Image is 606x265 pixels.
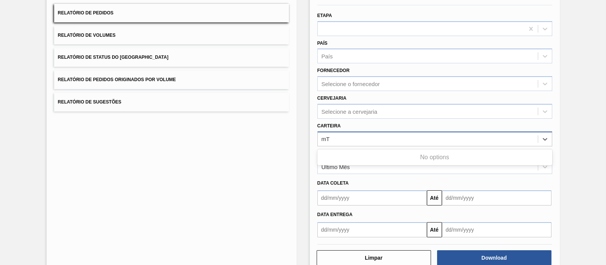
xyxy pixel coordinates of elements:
[427,190,442,205] button: Até
[322,163,350,170] div: Último Mês
[322,108,378,114] div: Selecione a cervejaria
[322,53,333,60] div: País
[58,99,122,105] span: Relatório de Sugestões
[58,10,114,16] span: Relatório de Pedidos
[427,222,442,237] button: Até
[54,26,289,45] button: Relatório de Volumes
[54,71,289,89] button: Relatório de Pedidos Originados por Volume
[58,33,116,38] span: Relatório de Volumes
[317,180,349,186] span: Data coleta
[317,123,341,129] label: Carteira
[442,222,551,237] input: dd/mm/yyyy
[317,222,427,237] input: dd/mm/yyyy
[54,48,289,67] button: Relatório de Status do [GEOGRAPHIC_DATA]
[317,190,427,205] input: dd/mm/yyyy
[322,81,380,87] div: Selecione o fornecedor
[58,77,176,82] span: Relatório de Pedidos Originados por Volume
[317,212,353,217] span: Data entrega
[54,4,289,22] button: Relatório de Pedidos
[54,93,289,111] button: Relatório de Sugestões
[58,55,169,60] span: Relatório de Status do [GEOGRAPHIC_DATA]
[317,151,552,164] div: No options
[317,96,347,101] label: Cervejaria
[317,41,328,46] label: País
[442,190,551,205] input: dd/mm/yyyy
[317,68,350,73] label: Fornecedor
[317,13,332,18] label: Etapa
